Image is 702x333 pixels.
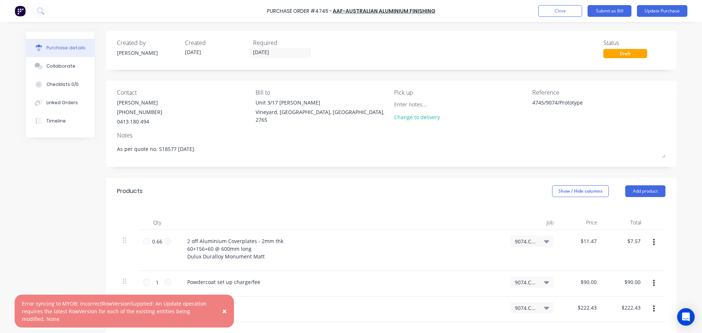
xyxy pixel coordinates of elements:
[394,113,461,121] div: Change to delivery
[181,236,289,262] div: 2 off Aluminium Coverplates - 2mm thk 60+156+60 @ 600mm long Dulux Duralloy Monument Matt
[26,75,95,94] button: Checklists 0/0
[515,279,537,286] span: 9074.C / WCC GLA Contract
[532,88,665,97] div: Reference
[181,277,266,287] div: Powdercoat set up charge/fee
[253,38,315,47] div: Required
[588,5,631,17] button: Submit as Bill
[46,63,75,69] div: Collaborate
[117,187,143,196] div: Products
[215,302,234,320] button: Close
[559,215,603,230] div: Price
[117,141,665,158] textarea: As per quote no. S18577 [DATE].
[117,38,179,47] div: Created by
[505,215,559,230] div: Job
[222,306,227,316] span: ×
[117,99,162,106] div: [PERSON_NAME]
[625,185,665,197] button: Add product
[26,94,95,112] button: Linked Orders
[515,238,537,245] span: 9074.C / WCC GLA Contract
[46,99,78,106] div: Linked Orders
[26,39,95,57] button: Purchase details
[532,99,624,115] textarea: 4745/9074/Prototype
[603,38,665,47] div: Status
[26,57,95,75] button: Collaborate
[394,88,527,97] div: Pick up
[637,5,687,17] button: Update Purchase
[603,49,647,58] div: Draft
[117,131,665,140] div: Notes
[677,308,695,326] div: Open Intercom Messenger
[267,7,332,15] div: Purchase Order #4745 -
[256,99,389,106] div: Unit 3/17 [PERSON_NAME]
[256,88,389,97] div: Bill to
[394,99,461,110] input: Enter notes...
[117,108,162,116] div: [PHONE_NUMBER]
[117,49,179,57] div: [PERSON_NAME]
[552,185,609,197] button: Show / Hide columns
[117,88,250,97] div: Contact
[46,118,66,124] div: Timeline
[333,7,435,15] a: AAF-Australian Aluminium Finishing
[515,304,537,312] span: 9074.C / WCC GLA Contract
[22,300,212,323] div: Error syncing to MYOB: IncorrectRowVersionSupplied: An Update operation requires the latest RowVe...
[139,215,175,230] div: Qty
[26,112,95,130] button: Timeline
[117,118,162,125] div: 0413 180 494
[256,108,389,124] div: Vineyard, [GEOGRAPHIC_DATA], [GEOGRAPHIC_DATA], 2765
[46,45,86,51] div: Purchase details
[603,215,647,230] div: Total
[46,81,79,88] div: Checklists 0/0
[185,38,247,47] div: Created
[15,5,26,16] img: Factory
[538,5,582,17] button: Close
